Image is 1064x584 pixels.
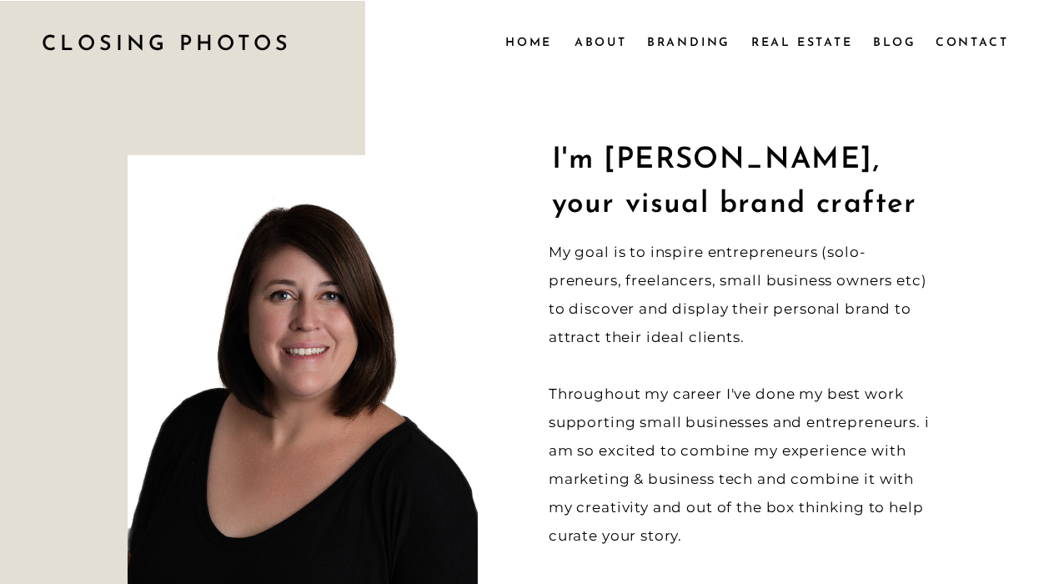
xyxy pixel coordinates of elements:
a: Blog [873,33,918,51]
a: About [575,33,625,51]
a: Contact [936,33,1007,51]
a: Branding [647,33,732,51]
a: Real Estate [751,33,856,51]
h1: I'm [PERSON_NAME], your visual brand crafter [552,139,937,220]
a: CLOSING PHOTOS [42,26,307,58]
a: Home [505,33,552,51]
